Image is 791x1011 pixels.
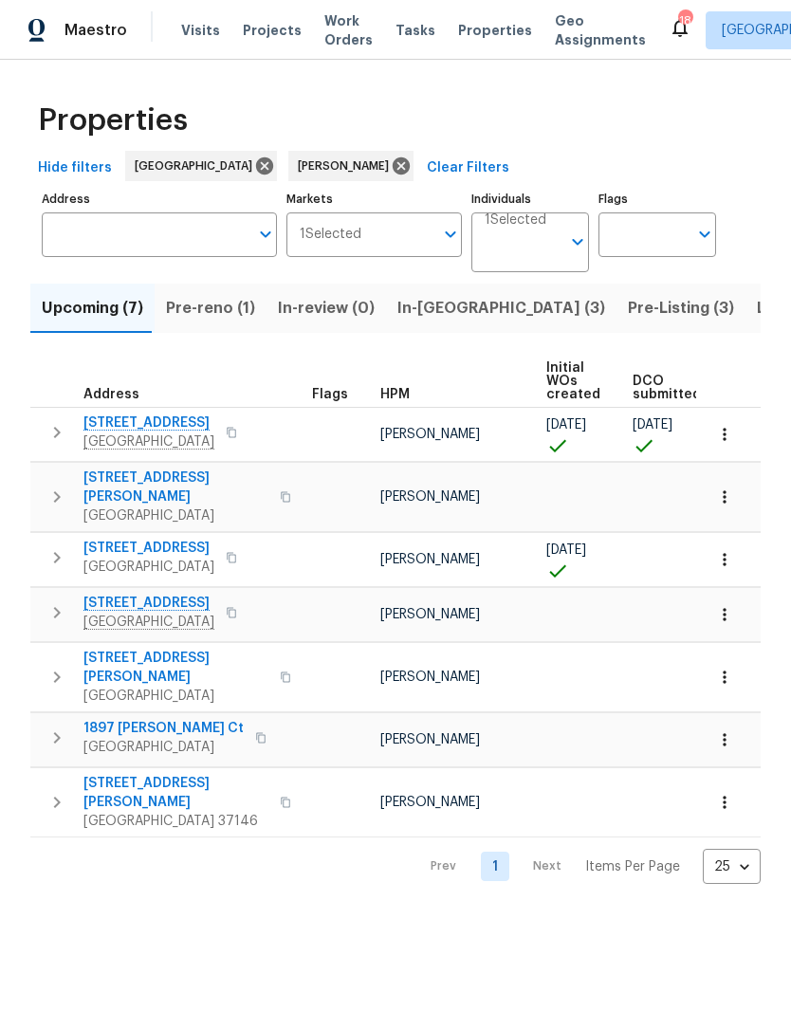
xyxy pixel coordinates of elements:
[437,221,464,248] button: Open
[286,193,463,205] label: Markets
[427,156,509,180] span: Clear Filters
[380,608,480,621] span: [PERSON_NAME]
[546,361,600,401] span: Initial WOs created
[83,506,268,525] span: [GEOGRAPHIC_DATA]
[83,687,268,706] span: [GEOGRAPHIC_DATA]
[628,295,734,322] span: Pre-Listing (3)
[181,21,220,40] span: Visits
[458,21,532,40] span: Properties
[252,221,279,248] button: Open
[64,21,127,40] span: Maestro
[678,11,691,30] div: 18
[546,543,586,557] span: [DATE]
[83,558,214,577] span: [GEOGRAPHIC_DATA]
[397,295,605,322] span: In-[GEOGRAPHIC_DATA] (3)
[38,111,188,130] span: Properties
[83,469,268,506] span: [STREET_ADDRESS][PERSON_NAME]
[298,156,396,175] span: [PERSON_NAME]
[42,295,143,322] span: Upcoming (7)
[380,671,480,684] span: [PERSON_NAME]
[598,193,716,205] label: Flags
[83,388,139,401] span: Address
[83,774,268,812] span: [STREET_ADDRESS][PERSON_NAME]
[413,849,761,884] nav: Pagination Navigation
[380,490,480,504] span: [PERSON_NAME]
[380,388,410,401] span: HPM
[633,418,672,432] span: [DATE]
[324,11,373,49] span: Work Orders
[300,227,361,243] span: 1 Selected
[471,193,589,205] label: Individuals
[380,796,480,809] span: [PERSON_NAME]
[83,738,244,757] span: [GEOGRAPHIC_DATA]
[243,21,302,40] span: Projects
[485,212,546,229] span: 1 Selected
[38,156,112,180] span: Hide filters
[633,375,701,401] span: DCO submitted
[585,857,680,876] p: Items Per Page
[419,151,517,186] button: Clear Filters
[30,151,120,186] button: Hide filters
[481,852,509,881] a: Goto page 1
[395,24,435,37] span: Tasks
[380,733,480,746] span: [PERSON_NAME]
[83,719,244,738] span: 1897 [PERSON_NAME] Ct
[125,151,277,181] div: [GEOGRAPHIC_DATA]
[42,193,277,205] label: Address
[380,553,480,566] span: [PERSON_NAME]
[546,418,586,432] span: [DATE]
[312,388,348,401] span: Flags
[166,295,255,322] span: Pre-reno (1)
[83,539,214,558] span: [STREET_ADDRESS]
[564,229,591,255] button: Open
[691,221,718,248] button: Open
[83,812,268,831] span: [GEOGRAPHIC_DATA] 37146
[703,842,761,892] div: 25
[135,156,260,175] span: [GEOGRAPHIC_DATA]
[288,151,414,181] div: [PERSON_NAME]
[555,11,646,49] span: Geo Assignments
[278,295,375,322] span: In-review (0)
[83,649,268,687] span: [STREET_ADDRESS][PERSON_NAME]
[380,428,480,441] span: [PERSON_NAME]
